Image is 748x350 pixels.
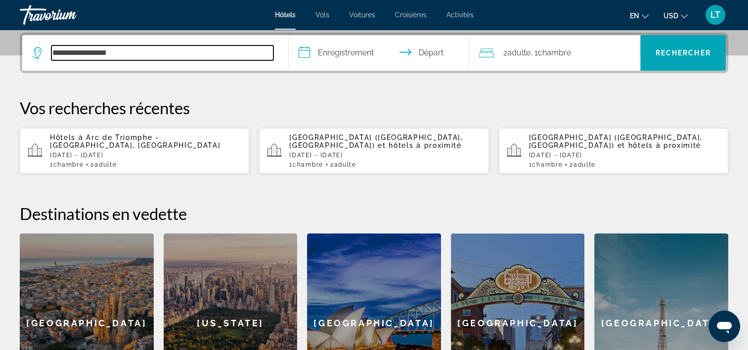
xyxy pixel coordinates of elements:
[640,35,726,71] button: Rechercher
[395,11,427,19] a: Croisières
[53,161,84,168] span: Chambre
[349,11,375,19] a: Voitures
[315,11,329,19] a: Vols
[573,161,596,168] span: Adulte
[630,12,639,20] span: en
[630,8,649,23] button: Changer la langue
[532,161,563,168] span: Chambre
[330,161,334,168] font: 2
[663,12,678,20] span: USD
[20,204,728,223] h2: Destinations en vedette
[94,161,117,168] span: Adulte
[289,133,463,149] span: [GEOGRAPHIC_DATA] ([GEOGRAPHIC_DATA], [GEOGRAPHIC_DATA])
[507,48,530,57] span: Adulte
[293,161,323,168] span: Chambre
[529,133,703,149] span: [GEOGRAPHIC_DATA] ([GEOGRAPHIC_DATA], [GEOGRAPHIC_DATA])
[289,152,481,159] p: [DATE] - [DATE]
[50,161,53,168] font: 1
[499,128,728,174] button: [GEOGRAPHIC_DATA] ([GEOGRAPHIC_DATA], [GEOGRAPHIC_DATA]) et hôtels à proximité[DATE] - [DATE]1Cha...
[50,133,83,141] span: Hôtels à
[469,35,640,71] button: Voyageurs : 2 adultes, 0 enfants
[50,152,241,159] p: [DATE] - [DATE]
[529,161,532,168] font: 1
[537,48,571,57] span: Chambre
[378,141,461,149] span: et hôtels à proximité
[703,4,728,25] button: Menu utilisateur
[334,161,356,168] span: Adulte
[289,161,293,168] font: 1
[710,10,720,20] span: LT
[20,98,728,118] p: Vos recherches récentes
[50,133,220,149] span: Arc de Triomphe - [GEOGRAPHIC_DATA], [GEOGRAPHIC_DATA]
[90,161,94,168] font: 2
[663,8,688,23] button: Changer de devise
[20,2,119,28] a: Travorium
[22,35,726,71] div: Widget de recherche
[446,11,474,19] a: Activités
[259,128,488,174] button: [GEOGRAPHIC_DATA] ([GEOGRAPHIC_DATA], [GEOGRAPHIC_DATA]) et hôtels à proximité[DATE] - [DATE]1Cha...
[656,49,711,57] span: Rechercher
[617,141,701,149] span: et hôtels à proximité
[570,161,573,168] font: 2
[51,45,273,60] input: Rechercher une destination hôtelière
[530,48,537,57] font: , 1
[289,35,470,71] button: Sélectionnez la date d’arrivée et de départ
[708,310,740,342] iframe: Bouton de lancement de la fenêtre de messagerie
[503,48,507,57] font: 2
[20,128,249,174] button: Hôtels à Arc de Triomphe - [GEOGRAPHIC_DATA], [GEOGRAPHIC_DATA][DATE] - [DATE]1Chambre2Adulte
[275,11,296,19] a: Hôtels
[529,152,720,159] p: [DATE] - [DATE]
